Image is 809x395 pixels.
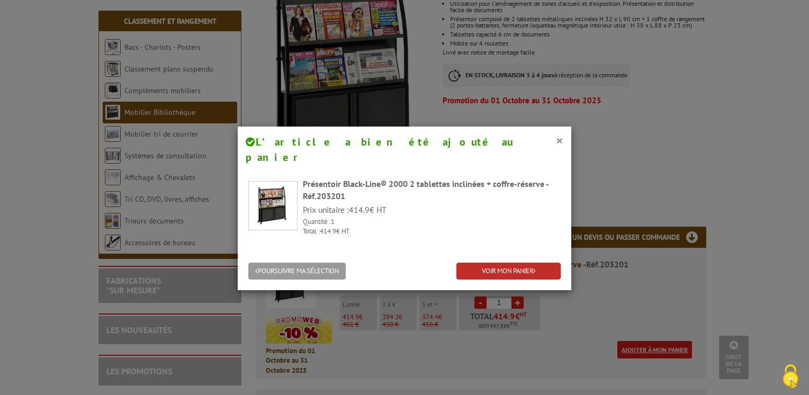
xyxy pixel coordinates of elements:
p: Quantité : [303,217,561,227]
p: Total : € HT [303,227,561,237]
span: Réf.203201 [303,191,345,201]
div: Présentoir Black-Line® 2000 2 tablettes inclinées + coffre-réserve - [303,178,561,202]
img: Cookies (fenêtre modale) [777,363,804,390]
button: Cookies (fenêtre modale) [772,359,809,395]
span: 1 [331,217,335,226]
p: Prix unitaire : € HT [303,204,561,216]
button: × [556,133,563,147]
button: POURSUIVRE MA SÉLECTION [248,263,346,280]
a: VOIR MON PANIER [456,263,561,280]
span: 414.9 [320,227,336,236]
h4: L’article a bien été ajouté au panier [246,134,563,165]
span: 414.9 [349,204,370,215]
